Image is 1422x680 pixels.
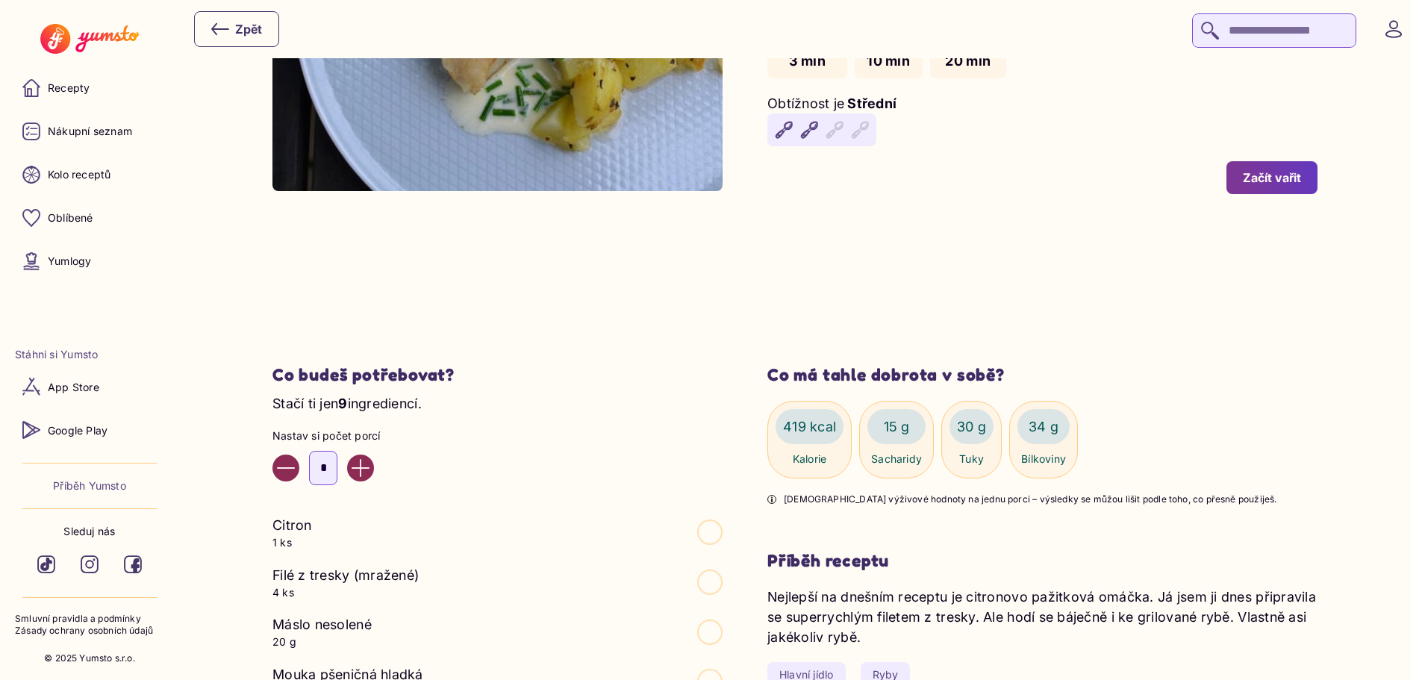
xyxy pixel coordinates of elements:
p: Kolo receptů [48,167,111,182]
p: Oblíbené [48,210,93,225]
p: 15 g [884,417,910,437]
span: 9 [338,396,347,411]
p: 30 g [957,417,986,437]
a: Zásady ochrany osobních údajů [15,625,164,637]
p: App Store [48,380,99,395]
a: Nákupní seznam [15,113,164,149]
p: Google Play [48,423,107,438]
p: Tuky [959,452,984,467]
p: 4 ks [272,585,419,600]
p: Nejlepší na dnešním receptu je citronovo pažitková omáčka. Já jsem ji dnes připravila se superryc... [767,587,1317,647]
h2: Co budeš potřebovat? [272,364,723,386]
a: App Store [15,369,164,405]
a: Smluvní pravidla a podmínky [15,613,164,626]
div: Začít vařit [1243,169,1301,186]
p: 20 g [272,634,372,649]
p: Máslo nesolené [272,614,372,634]
p: Obtížnost je [767,93,844,113]
p: 419 kcal [783,417,836,437]
p: Sleduj nás [63,524,115,539]
li: Stáhni si Yumsto [15,347,164,362]
span: 10 min [867,53,910,69]
span: 20 min [945,53,991,69]
p: Filé z tresky (mražené) [272,565,419,585]
button: Decrease value [272,455,299,481]
button: Increase value [347,455,374,481]
button: Zpět [194,11,279,47]
p: Recepty [48,81,90,96]
div: Zpět [211,20,262,38]
p: Yumlogy [48,254,91,269]
p: Nastav si počet porcí [272,428,723,443]
p: Citron [272,515,312,535]
button: Začít vařit [1226,161,1317,194]
p: 34 g [1029,417,1058,437]
a: Google Play [15,412,164,448]
p: Bílkoviny [1021,452,1066,467]
p: Stačí ti jen ingrediencí. [272,393,723,414]
p: 1 ks [272,535,312,550]
a: Příběh Yumsto [53,478,126,493]
h3: Příběh receptu [767,550,1317,572]
a: Recepty [15,70,164,106]
p: Sacharidy [871,452,922,467]
p: © 2025 Yumsto s.r.o. [44,652,135,665]
p: [DEMOGRAPHIC_DATA] výživové hodnoty na jednu porci – výsledky se můžou lišit podle toho, co přesn... [784,493,1276,506]
span: Střední [847,96,896,111]
p: Kalorie [793,452,826,467]
a: Kolo receptů [15,157,164,193]
h3: Co má tahle dobrota v sobě? [767,364,1317,386]
input: Enter number [309,451,337,485]
img: Yumsto logo [40,24,138,54]
p: Nákupní seznam [48,124,132,139]
a: Oblíbené [15,200,164,236]
span: 3 min [789,53,826,69]
a: Yumlogy [15,243,164,279]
